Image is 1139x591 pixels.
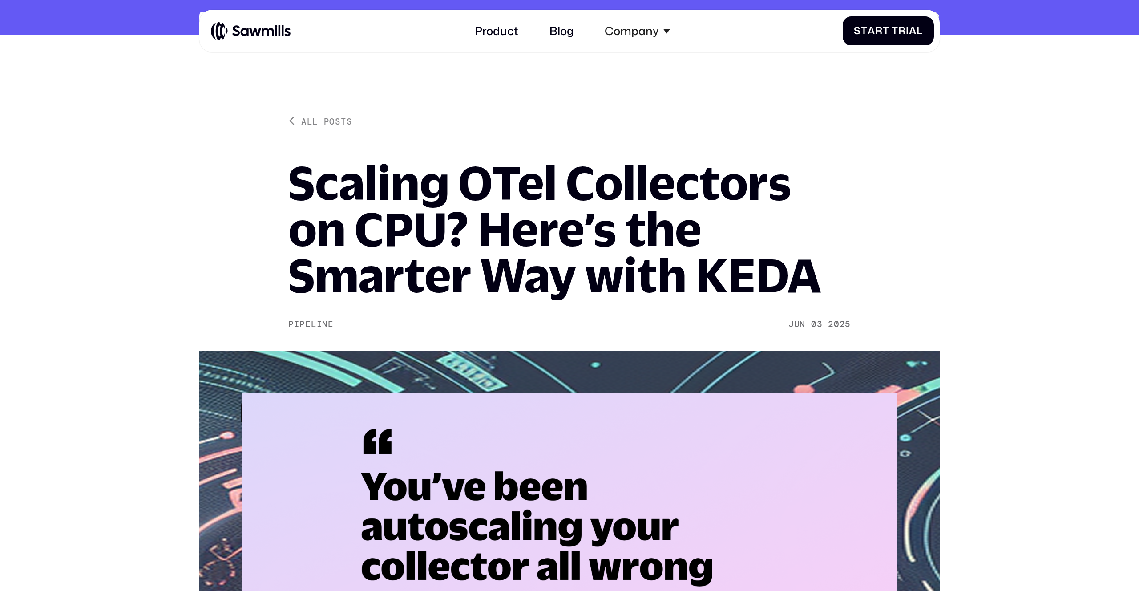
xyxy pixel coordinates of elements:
div: Pipeline [288,319,334,329]
span: a [909,25,917,37]
span: i [906,25,909,37]
a: All posts [288,115,352,127]
span: r [875,25,883,37]
span: l [917,25,923,37]
div: 03 [811,319,822,329]
h1: Scaling OTel Collectors on CPU? Here’s the Smarter Way with KEDA [288,159,851,298]
a: StartTrial [843,16,934,45]
div: Company [605,24,659,38]
div: All posts [301,115,352,127]
div: 2025 [828,319,851,329]
div: Company [596,16,679,46]
a: Blog [541,16,582,46]
span: r [898,25,906,37]
a: Product [466,16,526,46]
span: t [861,25,868,37]
div: Jun [788,319,805,329]
span: a [868,25,875,37]
span: T [892,25,898,37]
span: S [854,25,861,37]
span: t [883,25,889,37]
